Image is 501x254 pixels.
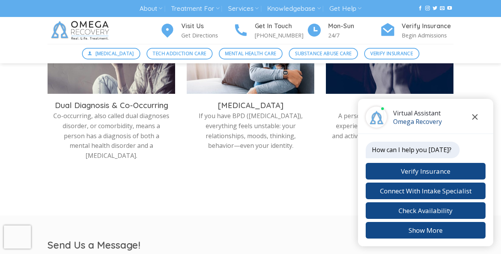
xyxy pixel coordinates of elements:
[48,239,245,251] h2: Send Us a Message!
[433,6,437,11] a: Follow on Twitter
[193,100,308,110] h3: [MEDICAL_DATA]
[53,111,169,161] p: Co-occurring, also called dual diagnoses disorder, or comorbidity, means a person has a diagnosis...
[447,6,452,11] a: Follow on YouTube
[95,50,134,57] span: [MEDICAL_DATA]
[171,2,219,16] a: Treatment For
[255,21,307,31] h4: Get In Touch
[147,48,213,59] a: Tech Addiction Care
[370,50,413,57] span: Verify Insurance
[332,100,448,110] h3: Bi-Polar Disorder
[295,50,351,57] span: Substance Abuse Care
[82,48,141,59] a: [MEDICAL_DATA]
[328,31,380,40] p: 24/7
[418,6,423,11] a: Follow on Facebook
[4,225,31,249] iframe: reCAPTCHA
[140,2,162,16] a: About
[329,2,361,16] a: Get Help
[289,48,358,59] a: Substance Abuse Care
[267,2,320,16] a: Knowledgebase
[364,48,419,59] a: Verify Insurance
[181,21,233,31] h4: Visit Us
[440,6,445,11] a: Send us an email
[181,31,233,40] p: Get Directions
[402,21,453,31] h4: Verify Insurance
[160,21,233,40] a: Visit Us Get Directions
[228,2,259,16] a: Services
[225,50,276,57] span: Mental Health Care
[53,100,169,110] h3: Dual Diagnosis & Co-Occurring
[48,17,115,44] img: Omega Recovery
[153,50,206,57] span: Tech Addiction Care
[219,48,283,59] a: Mental Health Care
[233,21,307,40] a: Get In Touch [PHONE_NUMBER]
[255,31,307,40] p: [PHONE_NUMBER]
[402,31,453,40] p: Begin Admissions
[193,111,308,151] p: If you have BPD ([MEDICAL_DATA]), everything feels unstable: your relationships, moods, thinking,...
[425,6,430,11] a: Follow on Instagram
[380,21,453,40] a: Verify Insurance Begin Admissions
[332,111,448,151] p: A person with [MEDICAL_DATA] will experience changes in energy, mood, and activity levels that ca...
[328,21,380,31] h4: Mon-Sun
